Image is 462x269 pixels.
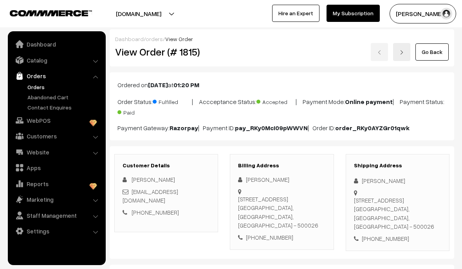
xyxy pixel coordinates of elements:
a: Reports [10,177,103,191]
div: [PERSON_NAME] [238,175,325,184]
b: pay_RKy0McI09pWWVN [235,124,308,132]
a: Customers [10,129,103,143]
a: Catalog [10,53,103,67]
span: [PERSON_NAME] [132,176,175,183]
div: [PERSON_NAME] [354,176,441,185]
img: COMMMERCE [10,10,92,16]
a: [PHONE_NUMBER] [132,209,179,216]
a: [EMAIL_ADDRESS][DOMAIN_NAME] [123,188,178,204]
b: Razorpay [170,124,198,132]
h3: Billing Address [238,162,325,169]
div: [PHONE_NUMBER] [238,233,325,242]
p: Order Status: | Accceptance Status: | Payment Mode: | Payment Status: [117,96,446,117]
h3: Shipping Address [354,162,441,169]
a: Orders [10,69,103,83]
span: Accepted [256,96,296,106]
a: Website [10,145,103,159]
div: [STREET_ADDRESS] [GEOGRAPHIC_DATA], [GEOGRAPHIC_DATA], [GEOGRAPHIC_DATA] - 500026 [354,196,441,231]
a: Dashboard [115,36,144,42]
a: COMMMERCE [10,8,78,17]
a: Contact Enquires [25,103,103,111]
a: orders [146,36,163,42]
button: [PERSON_NAME]… [390,4,456,23]
h2: View Order (# 1815) [115,46,218,58]
span: Fulfilled [153,96,192,106]
p: Payment Gateway: | Payment ID: | Order ID: [117,123,446,133]
b: Online payment [345,98,393,106]
a: My Subscription [327,5,380,22]
a: Settings [10,224,103,238]
a: Orders [25,83,103,91]
a: Dashboard [10,37,103,51]
a: Marketing [10,192,103,206]
p: Ordered on at [117,80,446,90]
b: 01:20 PM [173,81,199,89]
a: Abandoned Cart [25,93,103,101]
img: user [440,8,452,20]
a: WebPOS [10,113,103,127]
span: Paid [117,106,157,117]
a: Hire an Expert [272,5,319,22]
img: right-arrow.png [399,50,404,55]
a: Staff Management [10,208,103,222]
a: Go Back [415,43,449,61]
div: [PHONE_NUMBER] [354,234,441,243]
div: / / [115,35,449,43]
div: [STREET_ADDRESS] [GEOGRAPHIC_DATA], [GEOGRAPHIC_DATA], [GEOGRAPHIC_DATA] - 500026 [238,195,325,230]
a: Apps [10,161,103,175]
b: order_RKy0AYZGr01qwk [335,124,410,132]
h3: Customer Details [123,162,210,169]
b: [DATE] [148,81,168,89]
span: View Order [165,36,193,42]
button: [DOMAIN_NAME] [88,4,189,23]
